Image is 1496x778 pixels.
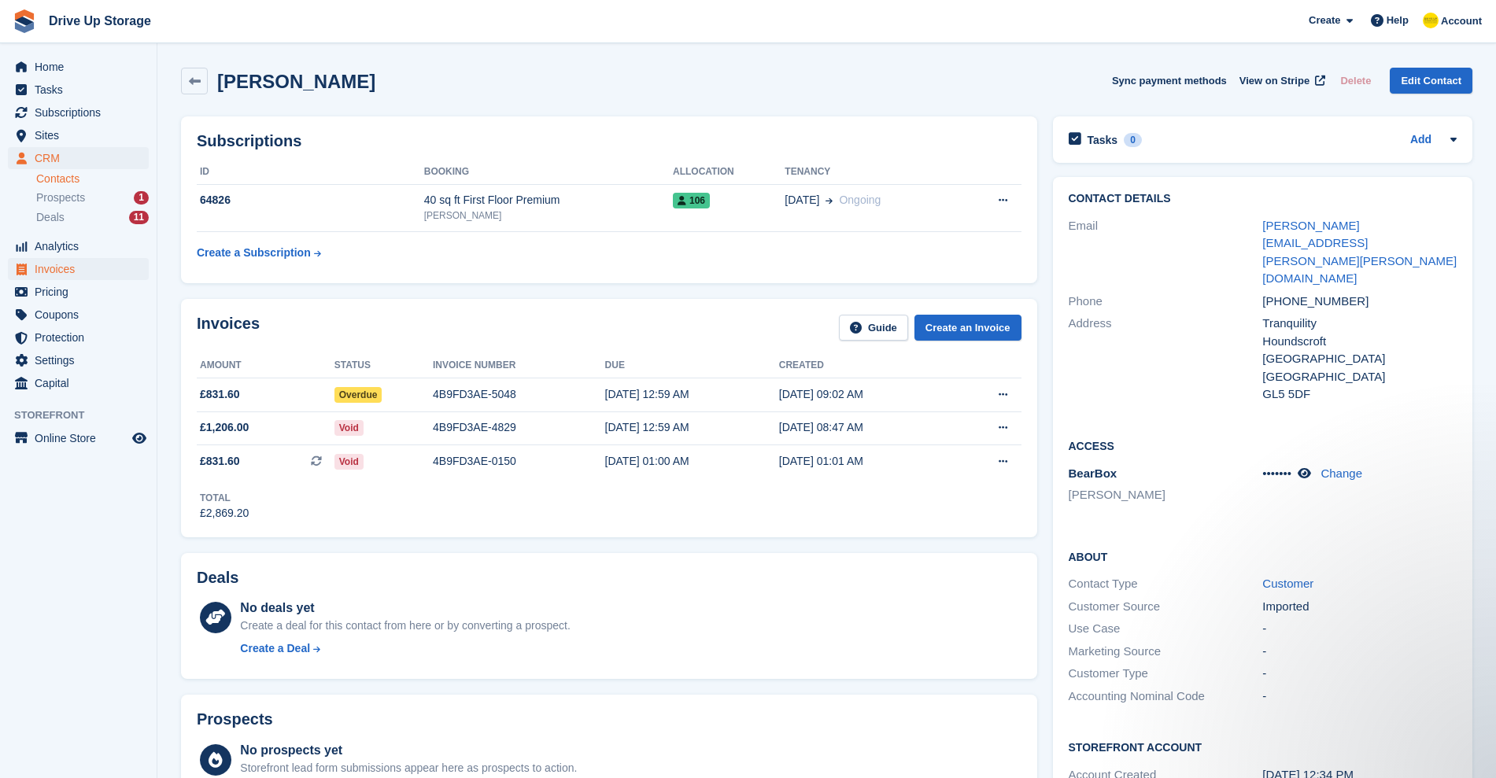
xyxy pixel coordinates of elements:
th: Allocation [673,160,785,185]
a: Create a Subscription [197,238,321,267]
span: ••••••• [1262,466,1291,480]
span: Void [334,420,364,436]
button: Sync payment methods [1112,68,1227,94]
a: Add [1410,131,1431,149]
span: £831.60 [200,453,240,470]
span: Sites [35,124,129,146]
div: [GEOGRAPHIC_DATA] [1262,368,1457,386]
a: menu [8,124,149,146]
h2: Invoices [197,315,260,341]
div: Houndscroft [1262,333,1457,351]
a: Drive Up Storage [42,8,157,34]
div: Customer Type [1069,665,1263,683]
a: menu [8,427,149,449]
a: Change [1321,466,1362,480]
span: Void [334,454,364,470]
th: Created [779,353,953,378]
div: No prospects yet [240,741,577,760]
a: menu [8,281,149,303]
span: £1,206.00 [200,419,249,436]
a: View on Stripe [1233,68,1328,94]
span: Account [1441,13,1482,29]
div: Create a deal for this contact from here or by converting a prospect. [240,618,570,634]
div: 0 [1124,133,1142,147]
h2: Deals [197,569,238,587]
button: Delete [1334,68,1377,94]
span: Online Store [35,427,129,449]
span: Settings [35,349,129,371]
a: menu [8,235,149,257]
div: Contact Type [1069,575,1263,593]
div: Storefront lead form submissions appear here as prospects to action. [240,760,577,776]
div: - [1262,620,1457,638]
span: CRM [35,147,129,169]
div: Phone [1069,293,1263,311]
span: 106 [673,193,710,208]
th: Status [334,353,433,378]
span: Storefront [14,407,157,423]
span: Analytics [35,235,129,257]
div: 1 [134,191,149,205]
div: Create a Deal [240,640,310,657]
span: Tasks [35,79,129,101]
span: Capital [35,372,129,394]
a: menu [8,326,149,348]
div: 4B9FD3AE-5048 [433,386,605,403]
a: Guide [839,315,908,341]
h2: Access [1069,437,1457,453]
div: [DATE] 08:47 AM [779,419,953,436]
a: menu [8,147,149,169]
div: Use Case [1069,620,1263,638]
div: [DATE] 01:00 AM [605,453,779,470]
a: menu [8,349,149,371]
div: [DATE] 09:02 AM [779,386,953,403]
span: Help [1387,13,1409,28]
span: Protection [35,326,129,348]
div: Marketing Source [1069,643,1263,661]
div: [GEOGRAPHIC_DATA] [1262,350,1457,368]
div: Accounting Nominal Code [1069,688,1263,706]
h2: Contact Details [1069,193,1457,205]
div: Imported [1262,598,1457,616]
div: [PHONE_NUMBER] [1262,293,1457,311]
div: GL5 5DF [1262,385,1457,404]
a: menu [8,56,149,78]
a: menu [8,372,149,394]
span: View on Stripe [1239,73,1309,89]
div: 11 [129,211,149,224]
th: Due [605,353,779,378]
div: 4B9FD3AE-0150 [433,453,605,470]
span: BearBox [1069,466,1117,480]
a: Prospects 1 [36,190,149,206]
a: Create a Deal [240,640,570,657]
img: stora-icon-8386f47178a22dfd0bd8f6a31ec36ba5ce8667c1dd55bd0f319d3a0aa187defe.svg [13,9,36,33]
div: No deals yet [240,599,570,618]
h2: About [1069,548,1457,564]
div: £2,869.20 [200,505,249,522]
div: [PERSON_NAME] [424,208,673,223]
span: Prospects [36,190,85,205]
th: Tenancy [785,160,960,185]
span: £831.60 [200,386,240,403]
a: Contacts [36,171,149,186]
th: Booking [424,160,673,185]
a: menu [8,101,149,124]
a: menu [8,79,149,101]
th: Invoice number [433,353,605,378]
th: ID [197,160,424,185]
div: 4B9FD3AE-4829 [433,419,605,436]
span: Create [1309,13,1340,28]
span: [DATE] [785,192,819,208]
div: - [1262,688,1457,706]
div: - [1262,665,1457,683]
div: Address [1069,315,1263,404]
span: Pricing [35,281,129,303]
div: Total [200,491,249,505]
span: Invoices [35,258,129,280]
a: menu [8,258,149,280]
span: Subscriptions [35,101,129,124]
span: Home [35,56,129,78]
a: Deals 11 [36,209,149,226]
span: Overdue [334,387,382,403]
div: [DATE] 12:59 AM [605,419,779,436]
